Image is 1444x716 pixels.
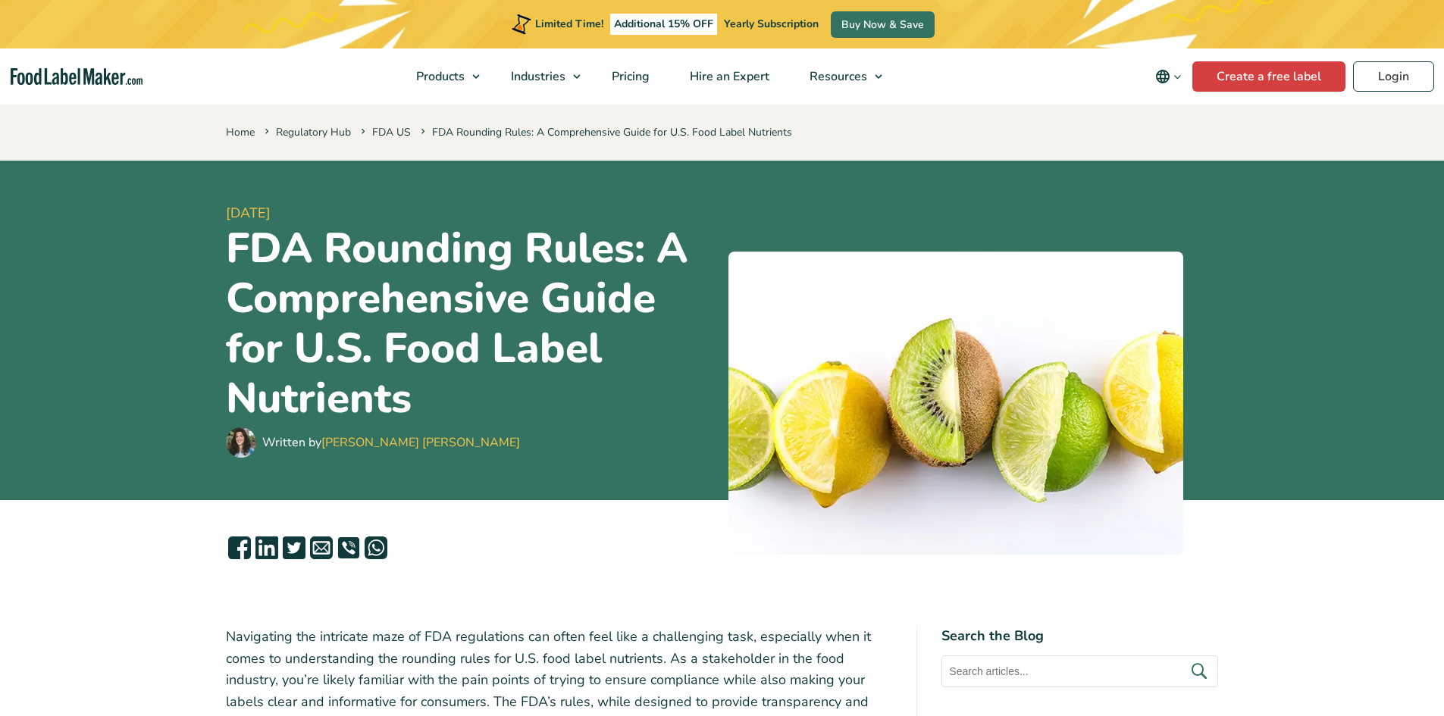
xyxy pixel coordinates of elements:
[276,125,351,139] a: Regulatory Hub
[226,203,716,224] span: [DATE]
[226,427,256,458] img: Maria Abi Hanna - Food Label Maker
[941,626,1218,646] h4: Search the Blog
[372,125,411,139] a: FDA US
[226,125,255,139] a: Home
[941,655,1218,687] input: Search articles...
[724,17,819,31] span: Yearly Subscription
[412,68,466,85] span: Products
[790,48,890,105] a: Resources
[610,14,717,35] span: Additional 15% OFF
[321,434,520,451] a: [PERSON_NAME] [PERSON_NAME]
[1192,61,1345,92] a: Create a free label
[607,68,651,85] span: Pricing
[418,125,792,139] span: FDA Rounding Rules: A Comprehensive Guide for U.S. Food Label Nutrients
[831,11,935,38] a: Buy Now & Save
[592,48,666,105] a: Pricing
[506,68,567,85] span: Industries
[535,17,603,31] span: Limited Time!
[685,68,771,85] span: Hire an Expert
[226,224,716,424] h1: FDA Rounding Rules: A Comprehensive Guide for U.S. Food Label Nutrients
[11,68,143,86] a: Food Label Maker homepage
[491,48,588,105] a: Industries
[396,48,487,105] a: Products
[1145,61,1192,92] button: Change language
[670,48,786,105] a: Hire an Expert
[1353,61,1434,92] a: Login
[262,433,520,452] div: Written by
[805,68,869,85] span: Resources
